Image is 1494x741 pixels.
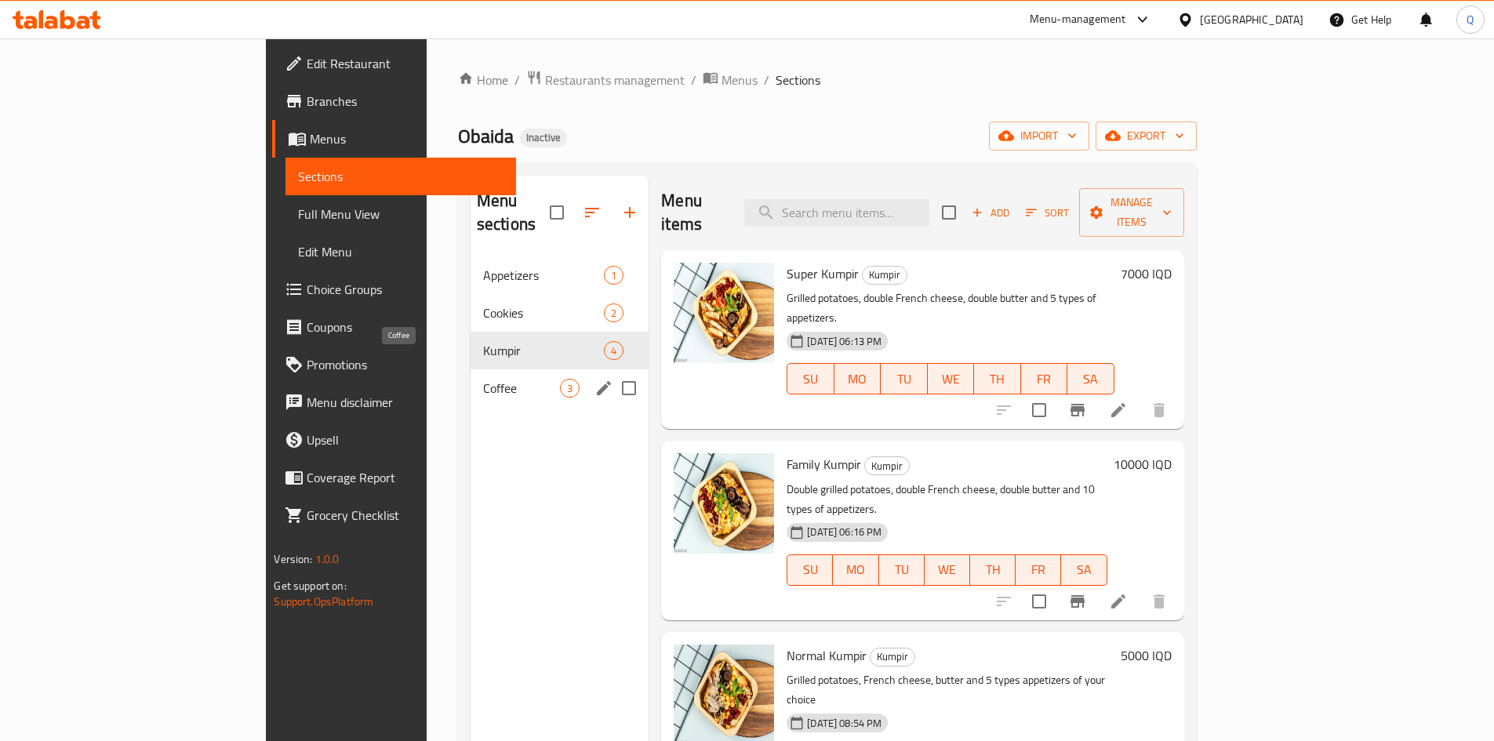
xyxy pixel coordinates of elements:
button: MO [833,554,878,586]
span: TU [887,368,921,390]
span: [DATE] 06:13 PM [801,334,888,349]
span: Kumpir [871,648,914,666]
span: export [1108,126,1184,146]
a: Choice Groups [272,271,515,308]
span: Add [969,204,1012,222]
li: / [514,71,520,89]
h2: Menu items [661,189,725,236]
span: Select all sections [540,196,573,229]
a: Full Menu View [285,195,515,233]
a: Menu disclaimer [272,383,515,421]
button: Add [965,201,1016,225]
a: Upsell [272,421,515,459]
span: Appetizers [483,266,604,285]
span: Sort items [1016,201,1079,225]
input: search [744,199,929,227]
button: delete [1140,391,1178,429]
button: Sort [1022,201,1073,225]
nav: Menu sections [471,250,649,413]
span: Edit Restaurant [307,54,503,73]
nav: breadcrumb [458,70,1197,90]
h6: 5000 IQD [1121,645,1172,667]
span: 1.0.0 [315,549,340,569]
button: SU [787,554,833,586]
div: Kumpir4 [471,332,649,369]
span: WE [934,368,968,390]
a: Edit Menu [285,233,515,271]
span: MO [839,558,872,581]
a: Edit Restaurant [272,45,515,82]
div: Coffee3edit [471,369,649,407]
span: Menus [310,129,503,148]
a: Edit menu item [1109,592,1128,611]
a: Edit menu item [1109,401,1128,420]
span: Full Menu View [298,205,503,223]
span: Coffee [483,379,560,398]
button: TH [974,363,1020,394]
span: Kumpir [865,457,909,475]
span: Upsell [307,430,503,449]
div: Kumpir [862,266,907,285]
li: / [691,71,696,89]
span: Super Kumpir [787,262,859,285]
div: Menu-management [1030,10,1126,29]
span: Manage items [1092,193,1172,232]
span: 3 [561,381,579,396]
button: FR [1021,363,1067,394]
a: Restaurants management [526,70,685,90]
button: SU [787,363,834,394]
span: TU [885,558,918,581]
span: Coverage Report [307,468,503,487]
span: Promotions [307,355,503,374]
span: TH [976,558,1009,581]
span: 2 [605,306,623,321]
a: Support.OpsPlatform [274,591,373,612]
button: SA [1067,363,1114,394]
span: FR [1027,368,1061,390]
button: Branch-specific-item [1059,583,1096,620]
span: Add item [965,201,1016,225]
span: MO [841,368,874,390]
span: Coupons [307,318,503,336]
img: Family Kumpir [674,453,774,554]
a: Menus [703,70,758,90]
img: Super Kumpir [674,263,774,363]
button: export [1096,122,1197,151]
span: Sort [1026,204,1069,222]
div: Kumpir [864,456,910,475]
span: Select to update [1023,394,1056,427]
span: Cookies [483,303,604,322]
a: Grocery Checklist [272,496,515,534]
span: Sort sections [573,194,611,231]
span: Version: [274,549,312,569]
button: SA [1061,554,1107,586]
a: Promotions [272,346,515,383]
span: 1 [605,268,623,283]
button: WE [925,554,970,586]
button: edit [592,376,616,400]
div: items [604,303,623,322]
div: items [604,266,623,285]
span: Get support on: [274,576,346,596]
div: Kumpir [870,648,915,667]
p: Grilled potatoes, French cheese, butter and 5 types appetizers of your choice [787,670,1114,710]
div: Inactive [520,129,567,147]
a: Menus [272,120,515,158]
a: Coupons [272,308,515,346]
button: FR [1016,554,1061,586]
span: Choice Groups [307,280,503,299]
span: Edit Menu [298,242,503,261]
span: Select to update [1023,585,1056,618]
span: Kumpir [863,266,907,284]
button: TU [879,554,925,586]
div: items [604,341,623,360]
span: SU [794,558,827,581]
div: items [560,379,580,398]
span: TH [980,368,1014,390]
button: TH [970,554,1016,586]
span: Select section [932,196,965,229]
span: Normal Kumpir [787,644,867,667]
div: Cookies2 [471,294,649,332]
span: WE [931,558,964,581]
